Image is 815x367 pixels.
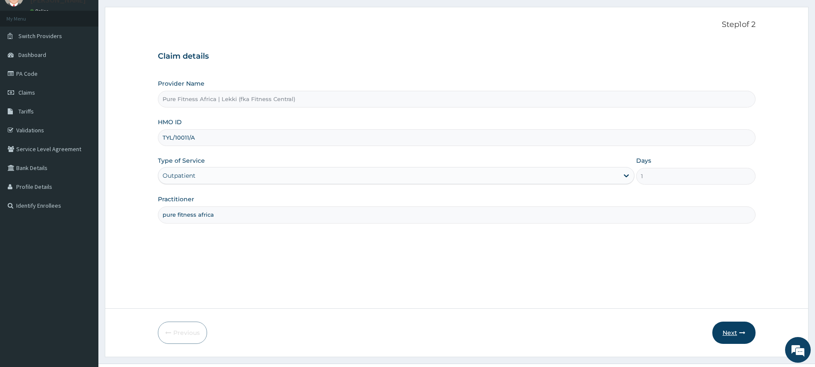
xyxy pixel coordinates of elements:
[18,89,35,96] span: Claims
[4,234,163,264] textarea: Type your message and hit 'Enter'
[158,206,756,223] input: Enter Name
[712,322,756,344] button: Next
[18,51,46,59] span: Dashboard
[140,4,161,25] div: Minimize live chat window
[16,43,35,64] img: d_794563401_company_1708531726252_794563401
[18,107,34,115] span: Tariffs
[636,156,651,165] label: Days
[158,52,756,61] h3: Claim details
[18,32,62,40] span: Switch Providers
[44,48,144,59] div: Chat with us now
[158,156,205,165] label: Type of Service
[50,108,118,194] span: We're online!
[158,195,194,203] label: Practitioner
[158,322,207,344] button: Previous
[158,20,756,30] p: Step 1 of 2
[158,79,204,88] label: Provider Name
[158,129,756,146] input: Enter HMO ID
[30,8,50,14] a: Online
[158,118,182,126] label: HMO ID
